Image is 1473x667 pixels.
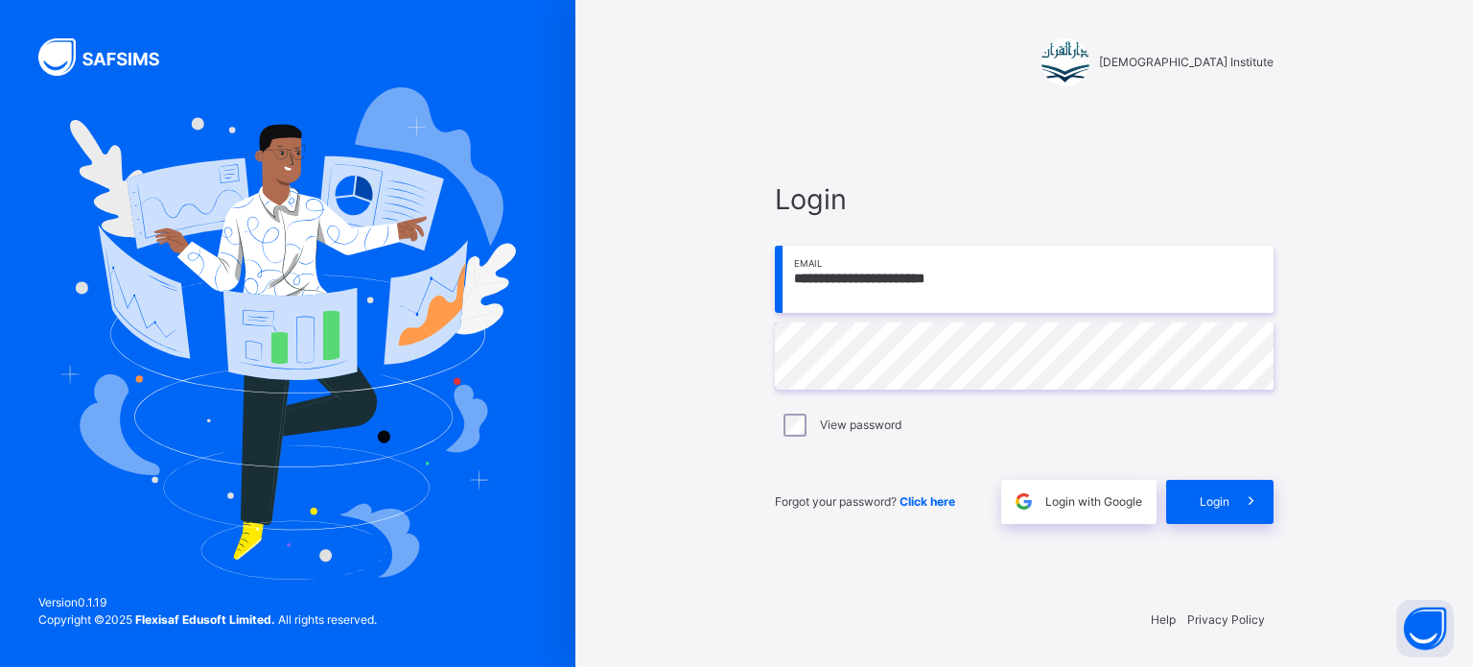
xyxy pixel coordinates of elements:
[1013,490,1035,512] img: google.396cfc9801f0270233282035f929180a.svg
[775,179,1274,220] span: Login
[1045,493,1142,511] span: Login with Google
[1396,600,1454,657] button: Open asap
[1099,54,1274,71] span: [DEMOGRAPHIC_DATA] Institute
[135,612,275,627] strong: Flexisaf Edusoft Limited.
[38,38,182,76] img: SAFSIMS Logo
[38,612,377,627] span: Copyright © 2025 All rights reserved.
[59,87,516,579] img: Hero Image
[1200,493,1229,511] span: Login
[1187,612,1265,627] a: Privacy Policy
[820,417,901,434] label: View password
[38,594,377,611] span: Version 0.1.19
[1151,612,1176,627] a: Help
[775,494,955,509] span: Forgot your password?
[900,494,955,509] a: Click here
